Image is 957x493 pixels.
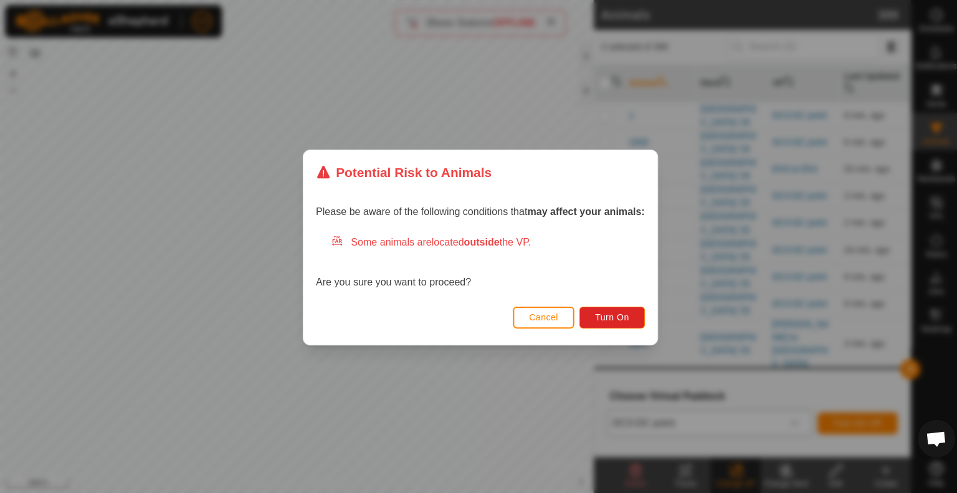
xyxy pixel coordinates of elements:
[593,311,627,321] span: Turn On
[315,162,490,181] div: Potential Risk to Animals
[430,236,529,246] span: located the VP.
[578,305,642,327] button: Turn On
[914,418,951,456] div: Open chat
[462,236,498,246] strong: outside
[315,206,642,216] span: Please be aware of the following conditions that
[330,234,642,249] div: Some animals are
[315,234,642,289] div: Are you sure you want to proceed?
[511,305,573,327] button: Cancel
[527,311,556,321] span: Cancel
[525,206,642,216] strong: may affect your animals:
